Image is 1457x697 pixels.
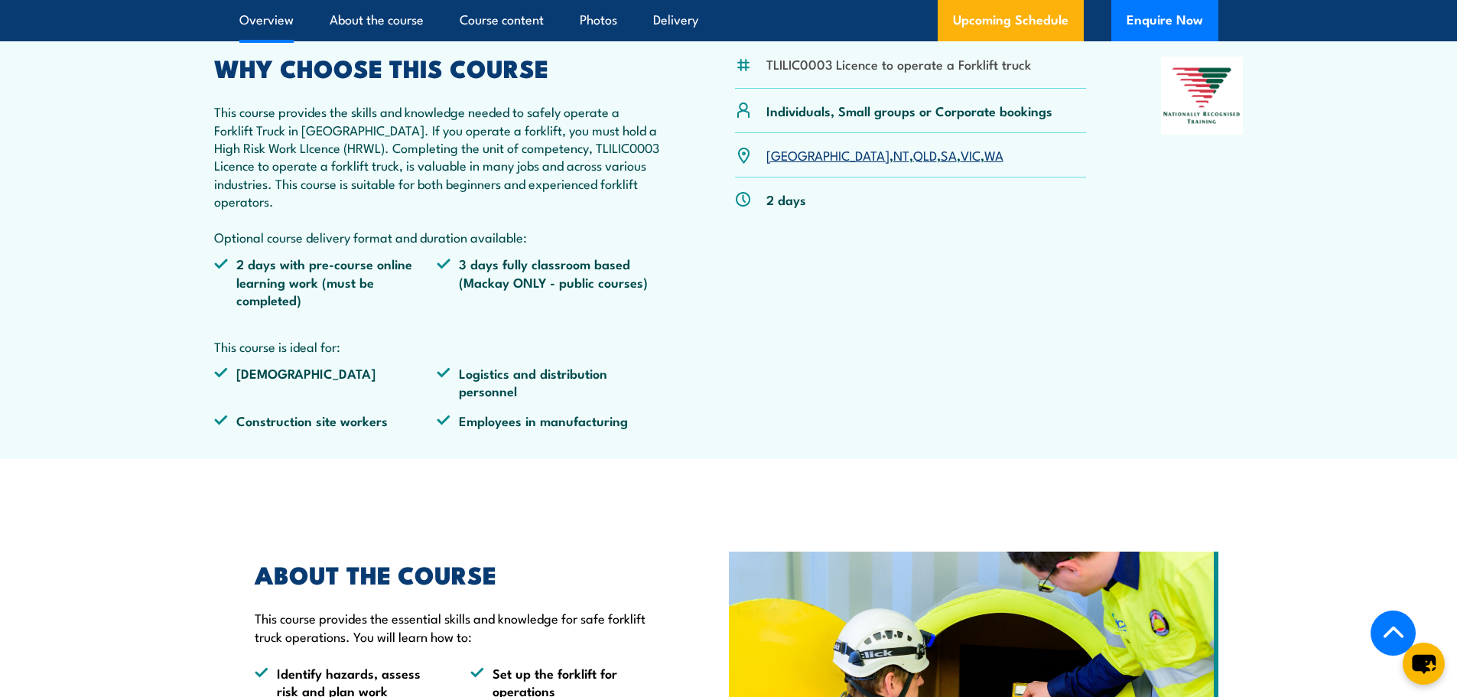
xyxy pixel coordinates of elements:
button: chat-button [1403,643,1445,685]
p: This course is ideal for: [214,337,661,355]
li: Employees in manufacturing [437,412,660,429]
li: 3 days fully classroom based (Mackay ONLY - public courses) [437,255,660,308]
a: QLD [913,145,937,164]
a: [GEOGRAPHIC_DATA] [766,145,889,164]
a: VIC [961,145,981,164]
a: WA [984,145,1003,164]
li: TLILIC0003 Licence to operate a Forklift truck [766,55,1031,73]
li: [DEMOGRAPHIC_DATA] [214,364,437,400]
h2: WHY CHOOSE THIS COURSE [214,57,661,78]
h2: ABOUT THE COURSE [255,563,659,585]
li: Construction site workers [214,412,437,429]
p: This course provides the skills and knowledge needed to safely operate a Forklift Truck in [GEOGR... [214,103,661,246]
p: This course provides the essential skills and knowledge for safe forklift truck operations. You w... [255,609,659,645]
a: SA [941,145,957,164]
img: Nationally Recognised Training logo. [1161,57,1244,135]
li: Logistics and distribution personnel [437,364,660,400]
p: , , , , , [766,146,1003,164]
a: NT [893,145,909,164]
p: Individuals, Small groups or Corporate bookings [766,102,1052,119]
p: 2 days [766,191,806,208]
li: 2 days with pre-course online learning work (must be completed) [214,255,437,308]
